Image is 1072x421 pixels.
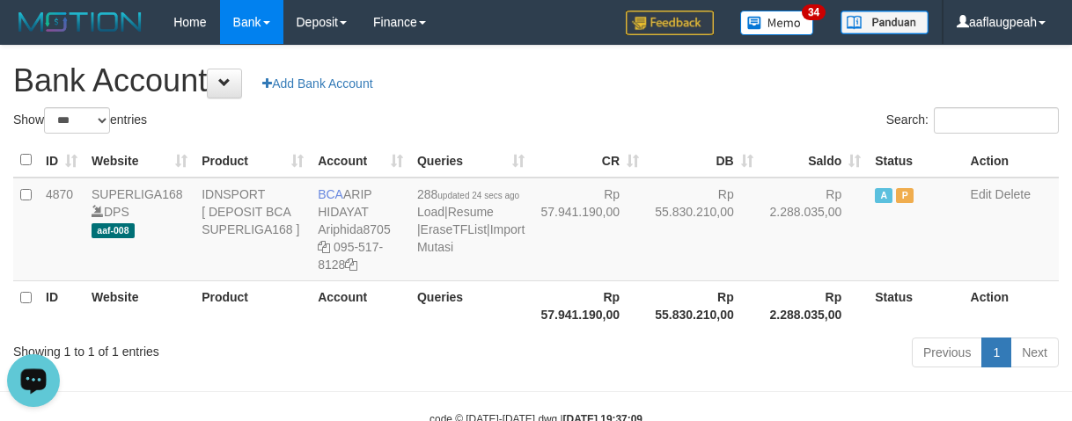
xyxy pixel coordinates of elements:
th: Website: activate to sort column ascending [84,143,195,178]
a: Previous [912,338,982,367]
span: | | | [417,187,525,254]
select: Showentries [44,107,110,134]
button: Open LiveChat chat widget [7,7,60,60]
td: 4870 [39,178,84,281]
span: updated 24 secs ago [437,191,519,200]
th: Action [964,280,1059,330]
th: Queries [410,280,532,330]
th: CR: activate to sort column ascending [532,143,646,178]
a: Ariphida8705 [318,222,391,236]
a: Resume [448,205,494,219]
td: Rp 55.830.210,00 [646,178,760,281]
th: Status [868,280,963,330]
td: Rp 57.941.190,00 [532,178,646,281]
th: Status [868,143,963,178]
span: 34 [802,4,826,20]
td: Rp 2.288.035,00 [760,178,869,281]
span: BCA [318,187,343,201]
a: SUPERLIGA168 [92,187,183,201]
div: Showing 1 to 1 of 1 entries [13,336,434,360]
label: Show entries [13,107,147,134]
a: Next [1010,338,1059,367]
img: MOTION_logo.png [13,9,147,35]
th: Rp 57.941.190,00 [532,280,646,330]
a: Load [417,205,444,219]
a: Copy Ariphida8705 to clipboard [318,240,330,254]
th: Action [964,143,1059,178]
th: ID [39,280,84,330]
a: EraseTFList [421,222,487,236]
span: Paused [896,188,914,203]
th: Account [311,280,410,330]
img: panduan.png [841,11,929,34]
th: Saldo: activate to sort column ascending [760,143,869,178]
a: Copy 0955178128 to clipboard [345,258,357,272]
th: Rp 2.288.035,00 [760,280,869,330]
a: Delete [995,187,1031,201]
a: Import Mutasi [417,222,525,254]
input: Search: [934,107,1059,134]
a: 1 [981,338,1011,367]
h1: Bank Account [13,63,1059,98]
th: Product: activate to sort column ascending [195,143,311,178]
a: Add Bank Account [251,69,384,98]
span: 288 [417,187,519,201]
td: DPS [84,178,195,281]
th: Account: activate to sort column ascending [311,143,410,178]
td: IDNSPORT [ DEPOSIT BCA SUPERLIGA168 ] [195,178,311,281]
th: ID: activate to sort column ascending [39,143,84,178]
span: Active [875,188,892,203]
td: ARIP HIDAYAT 095-517-8128 [311,178,410,281]
th: Website [84,280,195,330]
img: Button%20Memo.svg [740,11,814,35]
th: DB: activate to sort column ascending [646,143,760,178]
span: aaf-008 [92,223,135,238]
th: Queries: activate to sort column ascending [410,143,532,178]
label: Search: [886,107,1059,134]
img: Feedback.jpg [626,11,714,35]
th: Rp 55.830.210,00 [646,280,760,330]
a: Edit [971,187,992,201]
th: Product [195,280,311,330]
